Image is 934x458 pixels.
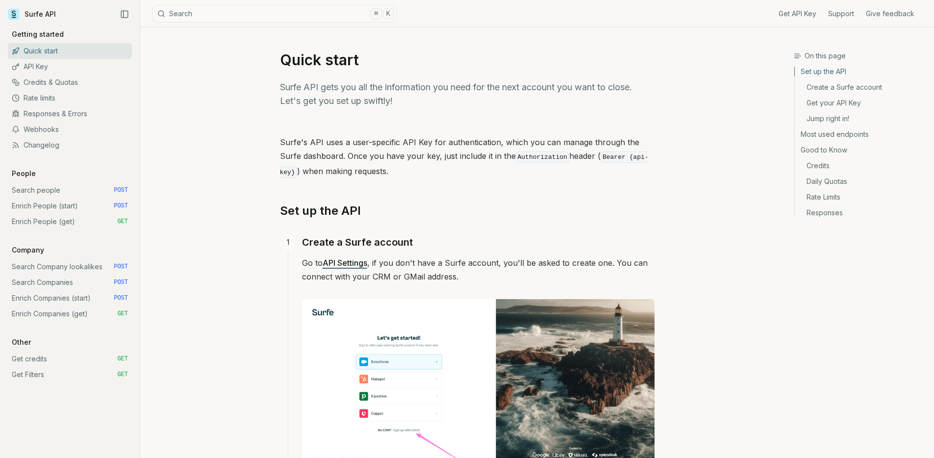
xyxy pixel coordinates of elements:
a: Most used endpoints [795,127,926,142]
a: Set up the API [795,67,926,79]
a: Good to Know [795,142,926,158]
span: GET [117,310,128,318]
button: Collapse Sidebar [117,7,132,22]
a: Search people POST [8,182,132,198]
a: Rate Limits [795,189,926,205]
a: Rate limits [8,90,132,106]
a: Webhooks [8,122,132,137]
a: Changelog [8,137,132,153]
a: Responses & Errors [8,106,132,122]
span: POST [114,279,128,286]
p: Surfe's API uses a user-specific API Key for authentication, which you can manage through the Sur... [280,135,655,179]
span: POST [114,202,128,210]
span: POST [114,263,128,271]
a: Enrich People (start) POST [8,198,132,214]
a: Get Filters GET [8,367,132,382]
a: Give feedback [866,9,914,19]
p: Other [8,337,35,347]
a: Create a Surfe account [302,234,413,250]
a: Search Companies POST [8,275,132,290]
kbd: ⌘ [371,8,381,19]
p: People [8,169,40,178]
a: Get your API Key [795,95,926,111]
a: Credits [795,158,926,174]
a: Get API Key [779,9,816,19]
h3: On this page [794,51,926,61]
a: API Key [8,59,132,75]
p: Company [8,245,48,255]
span: GET [117,371,128,379]
button: Search⌘K [152,5,397,23]
a: Daily Quotas [795,174,926,189]
a: Responses [795,205,926,218]
span: POST [114,294,128,302]
a: Enrich Companies (get) GET [8,306,132,322]
a: Create a Surfe account [795,79,926,95]
a: Credits & Quotas [8,75,132,90]
a: Get credits GET [8,351,132,367]
a: Support [828,9,854,19]
h1: Quick start [280,51,655,69]
kbd: K [383,8,394,19]
code: Authorization [516,152,569,163]
a: Surfe API [8,7,56,22]
a: Enrich People (get) GET [8,214,132,229]
a: Jump right in! [795,111,926,127]
p: Surfe API gets you all the information you need for the next account you want to close. Let's get... [280,80,655,108]
a: Quick start [8,43,132,59]
a: Set up the API [280,203,361,219]
a: Enrich Companies (start) POST [8,290,132,306]
a: Search Company lookalikes POST [8,259,132,275]
p: Getting started [8,29,68,39]
span: GET [117,218,128,226]
span: POST [114,186,128,194]
a: API Settings [323,258,367,268]
p: Go to , if you don't have a Surfe account, you'll be asked to create one. You can connect with yo... [302,256,655,283]
span: GET [117,355,128,363]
